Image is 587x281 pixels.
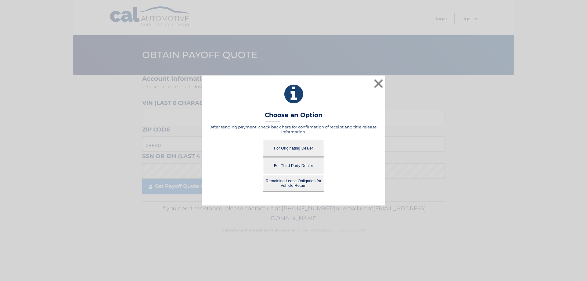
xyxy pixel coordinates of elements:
button: × [372,77,385,90]
h5: After sending payment, check back here for confirmation of receipt and title release information. [209,124,378,134]
button: For Originating Dealer [263,140,324,157]
h3: Choose an Option [265,111,323,122]
button: Remaining Lease Obligation for Vehicle Return [263,175,324,192]
button: For Third Party Dealer [263,157,324,174]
